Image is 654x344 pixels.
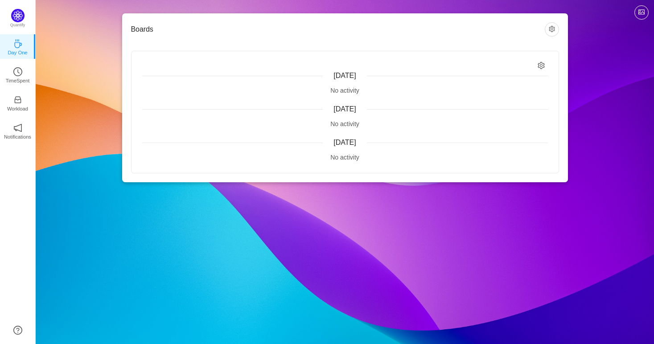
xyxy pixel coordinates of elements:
span: [DATE] [333,72,356,79]
a: icon: inboxWorkload [13,98,22,107]
a: icon: clock-circleTimeSpent [13,70,22,79]
button: icon: picture [634,5,649,20]
a: icon: coffeeDay One [13,42,22,51]
div: No activity [142,119,548,129]
i: icon: notification [13,123,22,132]
span: [DATE] [333,139,356,146]
button: icon: setting [545,22,559,37]
a: icon: notificationNotifications [13,126,22,135]
p: Notifications [4,133,31,141]
div: No activity [142,86,548,95]
p: Quantify [10,22,25,29]
div: No activity [142,153,548,162]
i: icon: inbox [13,95,22,104]
i: icon: clock-circle [13,67,22,76]
p: Workload [7,105,28,113]
a: icon: question-circle [13,326,22,335]
p: TimeSpent [6,77,30,85]
h3: Boards [131,25,545,34]
span: [DATE] [333,105,356,113]
img: Quantify [11,9,25,22]
i: icon: coffee [13,39,22,48]
i: icon: setting [538,62,545,70]
p: Day One [8,49,27,57]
